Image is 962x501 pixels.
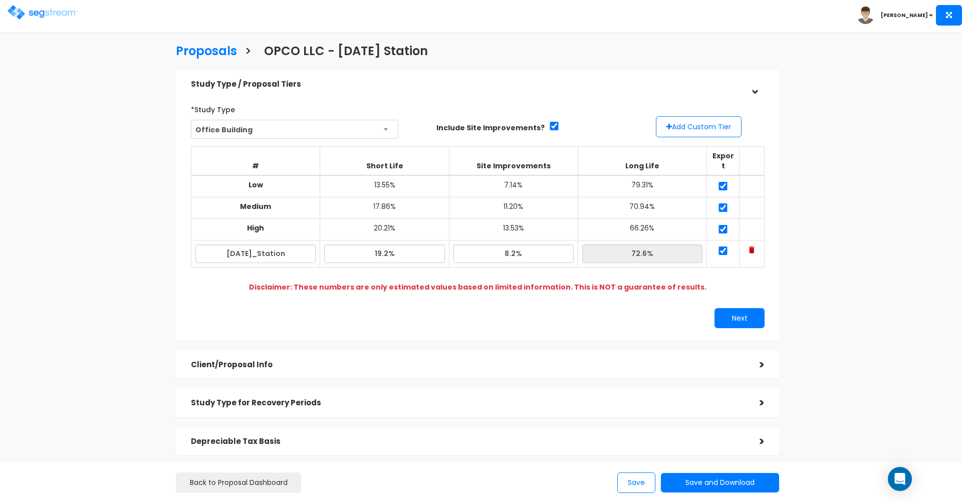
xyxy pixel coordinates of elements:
[449,146,578,175] th: Site Improvements
[745,395,765,411] div: >
[320,218,449,240] td: 20.21%
[449,175,578,197] td: 7.14%
[714,308,765,328] button: Next
[264,45,428,60] h3: OPCO LLC - [DATE] Station
[176,472,301,493] a: Back to Proposal Dashboard
[168,35,237,65] a: Proposals
[707,146,740,175] th: Export
[656,116,742,137] button: Add Custom Tier
[745,357,765,373] div: >
[320,197,449,218] td: 17.86%
[191,361,745,369] h5: Client/Proposal Info
[191,80,745,89] h5: Study Type / Proposal Tiers
[745,434,765,449] div: >
[176,45,237,60] h3: Proposals
[449,197,578,218] td: 11.20%
[191,101,235,115] label: *Study Type
[8,5,78,20] img: logo.png
[436,123,545,133] label: Include Site Improvements?
[857,7,874,24] img: avatar.png
[449,218,578,240] td: 13.53%
[747,75,762,95] div: >
[245,45,252,60] h3: >
[320,175,449,197] td: 13.55%
[661,473,779,492] button: Save and Download
[191,120,398,139] span: Office Building
[888,467,912,491] div: Open Intercom Messenger
[247,223,264,233] b: High
[240,201,271,211] b: Medium
[191,146,320,175] th: #
[578,197,706,218] td: 70.94%
[617,472,655,493] button: Save
[257,35,428,65] a: OPCO LLC - [DATE] Station
[191,399,745,407] h5: Study Type for Recovery Periods
[578,146,706,175] th: Long Life
[249,180,263,190] b: Low
[881,12,928,19] b: [PERSON_NAME]
[578,175,706,197] td: 79.31%
[578,218,706,240] td: 66.26%
[320,146,449,175] th: Short Life
[249,282,706,292] b: Disclaimer: These numbers are only estimated values based on limited information. This is NOT a g...
[749,246,755,254] img: Trash Icon
[191,437,745,446] h5: Depreciable Tax Basis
